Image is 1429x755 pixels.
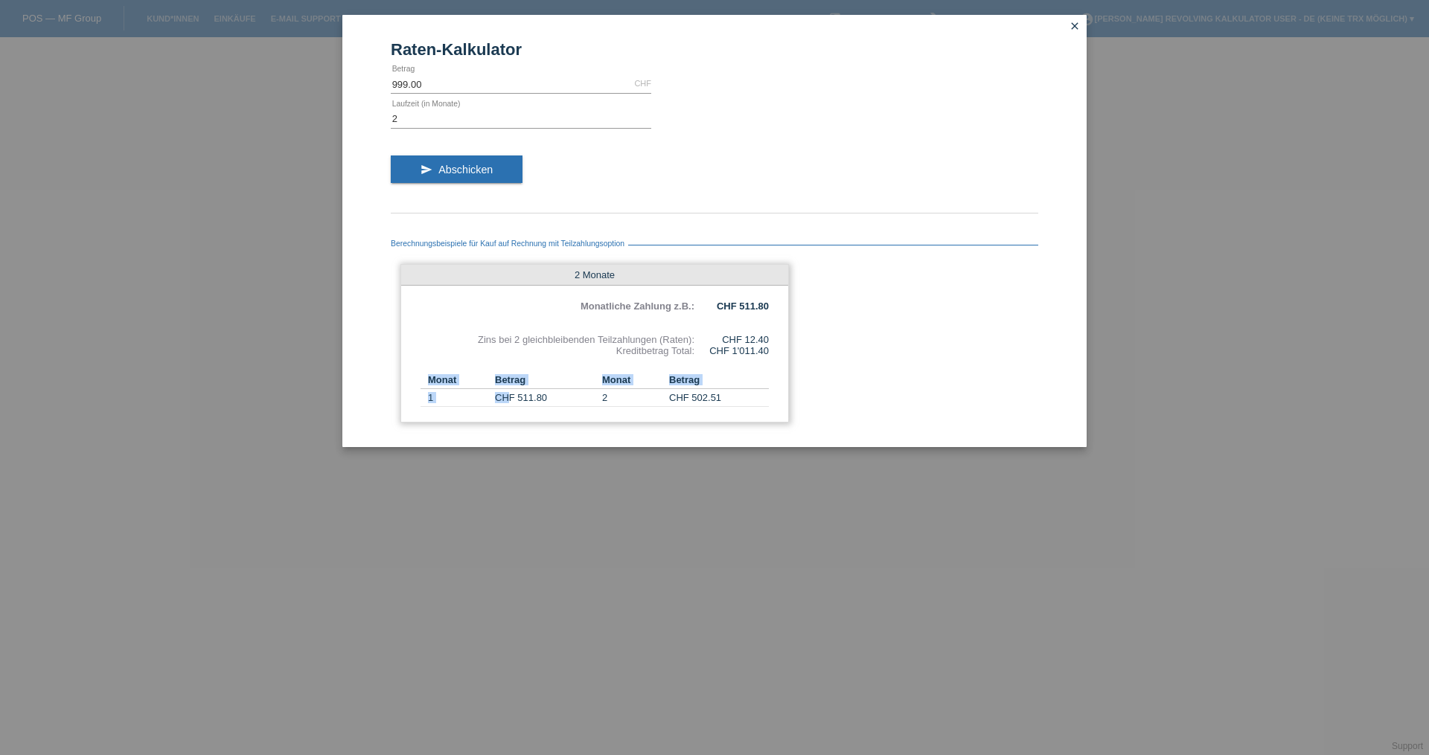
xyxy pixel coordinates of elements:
[401,265,788,286] div: 2 Monate
[495,371,595,389] th: Betrag
[421,371,495,389] th: Monat
[495,389,595,407] td: CHF 511.80
[391,240,628,248] span: Berechnungsbeispiele für Kauf auf Rechnung mit Teilzahlungsoption
[669,389,769,407] td: CHF 502.51
[634,79,651,88] div: CHF
[1069,20,1081,32] i: close
[694,345,769,356] div: CHF 1'011.40
[421,345,694,356] div: Kreditbetrag Total:
[421,389,495,407] td: 1
[595,389,669,407] td: 2
[595,371,669,389] th: Monat
[694,334,769,345] div: CHF 12.40
[391,40,1038,59] h1: Raten-Kalkulator
[421,164,432,176] i: send
[1065,19,1084,36] a: close
[581,301,694,312] b: Monatliche Zahlung z.B.:
[421,334,694,345] div: Zins bei 2 gleichbleibenden Teilzahlungen (Raten):
[669,371,769,389] th: Betrag
[438,164,493,176] span: Abschicken
[391,155,522,184] button: send Abschicken
[717,301,769,312] b: CHF 511.80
